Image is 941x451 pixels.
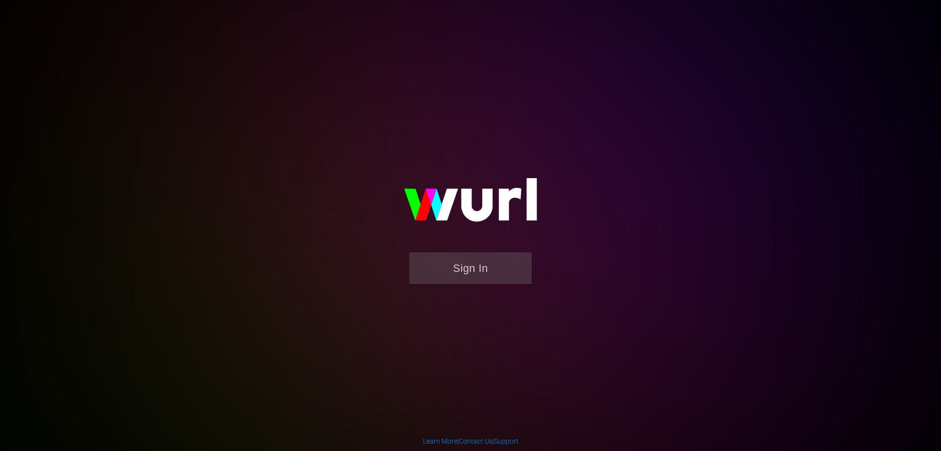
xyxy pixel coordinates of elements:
a: Learn More [423,437,457,445]
button: Sign In [409,252,532,284]
img: wurl-logo-on-black-223613ac3d8ba8fe6dc639794a292ebdb59501304c7dfd60c99c58986ef67473.svg [372,157,569,252]
div: | | [423,436,519,446]
a: Support [494,437,519,445]
a: Contact Us [459,437,493,445]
